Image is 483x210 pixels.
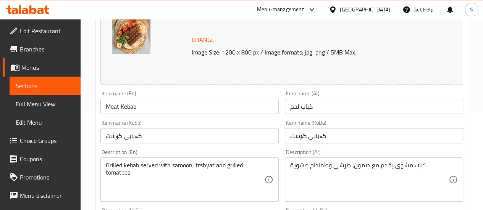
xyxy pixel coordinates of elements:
[470,5,473,14] span: S
[257,5,304,14] div: Menu-management
[340,5,390,14] div: [GEOGRAPHIC_DATA]
[3,186,81,205] a: Menu disclaimer
[106,162,264,198] textarea: Grilled kebab served with samoon, trshyat and grilled tomatoes
[10,113,81,131] a: Edit Menu
[10,95,81,113] a: Full Menu View
[20,136,74,145] span: Choice Groups
[285,99,463,114] input: Enter name Ar
[16,81,74,90] span: Sections
[3,58,81,77] a: Menus
[21,63,74,72] span: Menus
[20,173,74,182] span: Promotions
[100,99,279,114] input: Enter name En
[189,48,443,57] p: Image Size: 1200 x 800 px / Image formats: jpg, png / 5MB Max.
[3,22,81,40] a: Edit Restaurant
[100,128,279,143] input: Enter name KuSo
[3,131,81,150] a: Choice Groups
[20,45,74,54] span: Branches
[192,34,215,45] span: Change
[20,26,74,35] span: Edit Restaurant
[112,16,150,54] img: %D9%83%D8%A8%D8%A7%D8%A8_%D9%84%D8%AD%D9%85638426435558810964.jpg
[290,162,449,198] textarea: كباب مشوي يقدم مع صمون، طرشي وطماطم مشوية
[3,40,81,58] a: Branches
[16,118,74,127] span: Edit Menu
[285,128,463,143] input: Enter name KuBa
[16,99,74,109] span: Full Menu View
[20,154,74,164] span: Coupons
[20,191,74,200] span: Menu disclaimer
[189,32,218,48] button: Change
[3,150,81,168] a: Coupons
[3,168,81,186] a: Promotions
[10,77,81,95] a: Sections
